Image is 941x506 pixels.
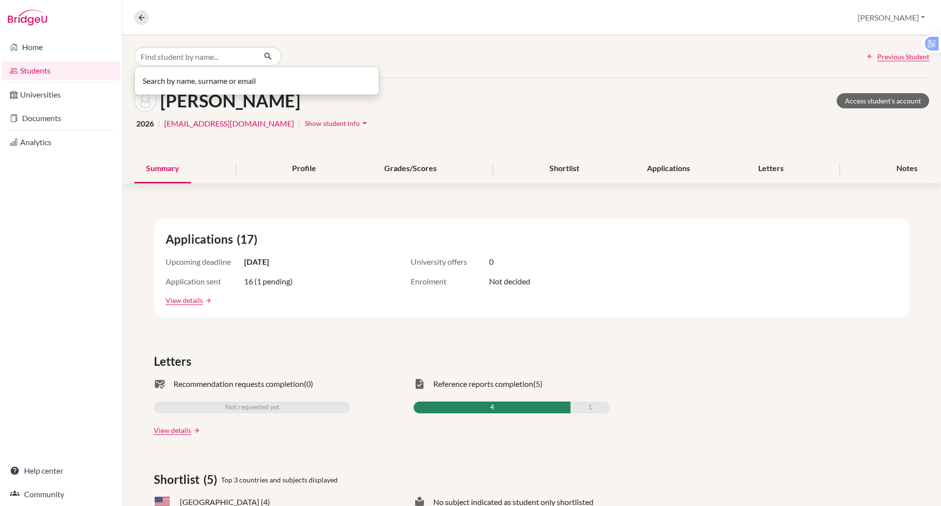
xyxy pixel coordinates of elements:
div: Letters [746,154,795,183]
div: Shortlist [538,154,591,183]
span: 0 [489,256,494,268]
span: Enrolment [411,276,489,287]
input: Find student by name... [134,47,256,66]
a: Community [2,484,120,504]
span: (5) [533,378,543,390]
span: University offers [411,256,489,268]
div: Notes [885,154,929,183]
i: arrow_drop_down [360,118,370,128]
span: Upcoming deadline [166,256,244,268]
span: Show student info [305,119,360,127]
span: (0) [304,378,313,390]
img: Bridge-U [8,10,47,25]
button: [PERSON_NAME] [853,8,929,27]
span: [DATE] [244,256,269,268]
a: View details [166,295,203,305]
span: (5) [203,471,221,488]
span: | [158,118,160,129]
span: task [414,378,425,390]
span: Not decided [489,276,530,287]
span: 4 [490,402,494,413]
span: Not requested yet [225,402,279,413]
span: Recommendation requests completion [173,378,304,390]
a: Students [2,61,120,80]
a: Access student's account [837,93,929,108]
span: Application sent [166,276,244,287]
div: Applications [635,154,702,183]
span: Shortlist [154,471,203,488]
a: Analytics [2,132,120,152]
span: Top 3 countries and subjects displayed [221,475,338,485]
a: Home [2,37,120,57]
span: Previous Student [877,51,929,62]
a: [EMAIL_ADDRESS][DOMAIN_NAME] [164,118,294,129]
span: Reference reports completion [433,378,533,390]
span: 2026 [136,118,154,129]
div: Profile [280,154,328,183]
a: Help center [2,461,120,481]
span: Letters [154,353,195,370]
a: Documents [2,108,120,128]
span: 1 [588,402,592,413]
div: Grades/Scores [372,154,448,183]
span: 16 (1 pending) [244,276,293,287]
div: Summary [134,154,191,183]
span: mark_email_read [154,378,166,390]
img: Manav Jacob's avatar [134,90,156,112]
a: arrow_forward [203,297,212,304]
span: Applications [166,230,237,248]
a: Universities [2,85,120,104]
p: Search by name, surname or email [143,75,371,87]
a: arrow_forward [191,427,200,434]
h1: [PERSON_NAME] [160,90,300,111]
button: Show student infoarrow_drop_down [304,116,370,131]
span: | [298,118,300,129]
a: View details [154,425,191,435]
span: (17) [237,230,261,248]
a: Previous Student [867,51,929,62]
